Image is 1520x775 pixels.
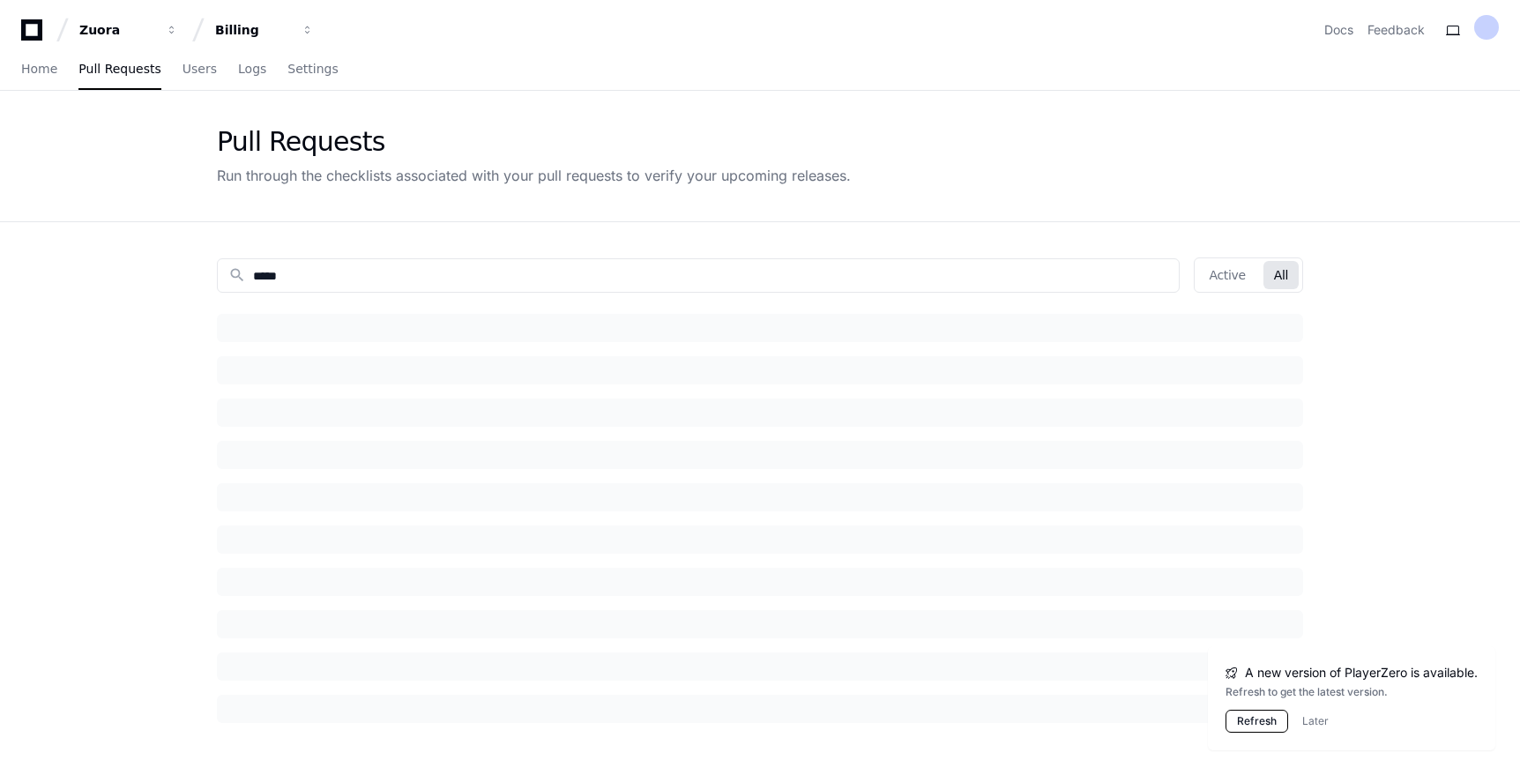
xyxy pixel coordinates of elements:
[1302,714,1329,728] button: Later
[208,14,321,46] button: Billing
[217,126,851,158] div: Pull Requests
[79,21,155,39] div: Zuora
[183,49,217,90] a: Users
[1198,261,1255,289] button: Active
[228,266,246,284] mat-icon: search
[183,63,217,74] span: Users
[72,14,185,46] button: Zuora
[1367,21,1425,39] button: Feedback
[238,63,266,74] span: Logs
[287,63,338,74] span: Settings
[21,63,57,74] span: Home
[21,49,57,90] a: Home
[1226,710,1288,733] button: Refresh
[217,165,851,186] div: Run through the checklists associated with your pull requests to verify your upcoming releases.
[287,49,338,90] a: Settings
[1324,21,1353,39] a: Docs
[78,63,160,74] span: Pull Requests
[1245,664,1478,682] span: A new version of PlayerZero is available.
[1226,685,1478,699] div: Refresh to get the latest version.
[78,49,160,90] a: Pull Requests
[215,21,291,39] div: Billing
[1263,261,1299,289] button: All
[238,49,266,90] a: Logs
